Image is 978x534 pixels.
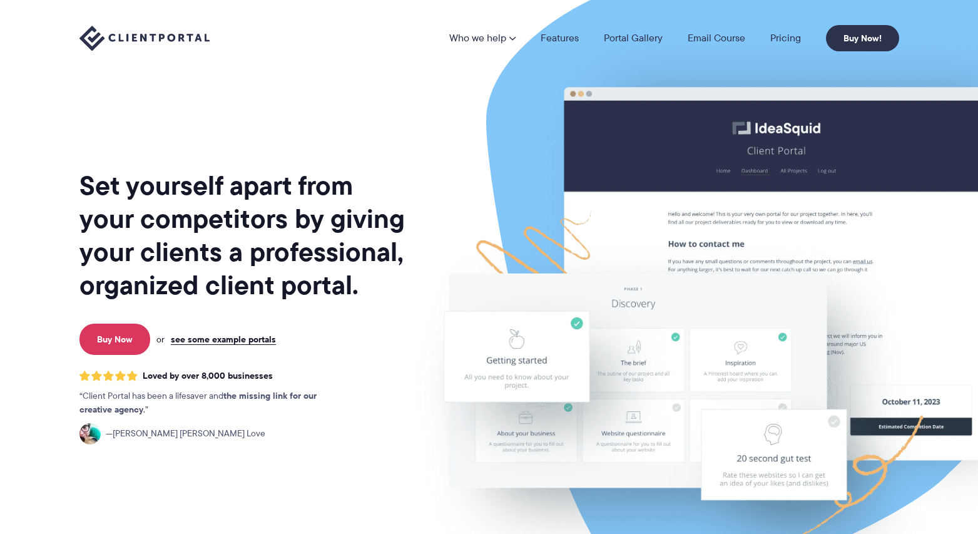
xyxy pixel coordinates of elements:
[143,371,273,381] span: Loved by over 8,000 businesses
[541,33,579,43] a: Features
[156,334,165,345] span: or
[770,33,801,43] a: Pricing
[449,33,516,43] a: Who we help
[171,334,276,345] a: see some example portals
[604,33,663,43] a: Portal Gallery
[79,324,150,355] a: Buy Now
[106,427,265,441] span: [PERSON_NAME] [PERSON_NAME] Love
[79,389,342,417] p: Client Portal has been a lifesaver and .
[79,169,407,302] h1: Set yourself apart from your competitors by giving your clients a professional, organized client ...
[79,389,317,416] strong: the missing link for our creative agency
[688,33,745,43] a: Email Course
[826,25,899,51] a: Buy Now!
